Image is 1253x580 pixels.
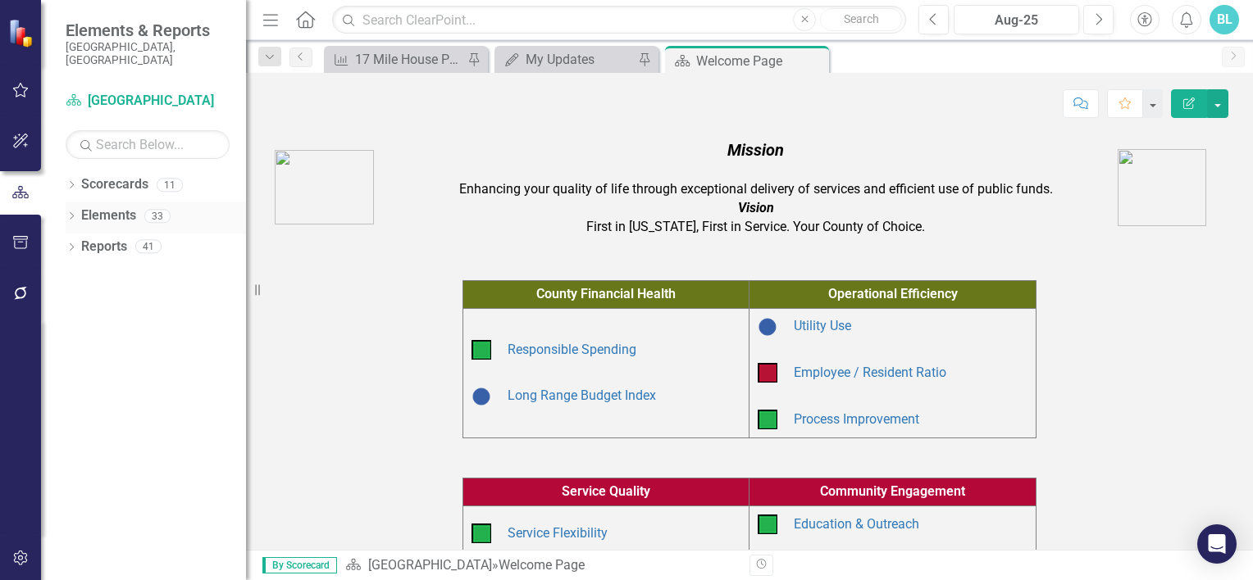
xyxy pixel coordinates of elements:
div: Aug-25 [959,11,1073,30]
div: My Updates [526,49,634,70]
em: Mission [727,140,784,160]
img: Baselining [758,317,777,337]
small: [GEOGRAPHIC_DATA], [GEOGRAPHIC_DATA] [66,40,230,67]
input: Search ClearPoint... [332,6,906,34]
img: Below Plan [758,363,777,383]
div: 41 [135,240,162,254]
a: Education & Outreach [794,516,919,532]
td: Enhancing your quality of life through exceptional delivery of services and efficient use of publ... [399,134,1114,241]
a: [GEOGRAPHIC_DATA] [66,92,230,111]
div: Open Intercom Messenger [1197,524,1237,564]
span: Search [844,12,879,25]
span: County Financial Health [536,286,676,301]
img: On Target [472,523,491,543]
input: Search Below... [66,130,230,159]
span: Elements & Reports [66,20,230,40]
a: Long Range Budget Index [508,387,656,403]
span: By Scorecard [262,557,337,573]
button: Aug-25 [954,5,1079,34]
a: Responsible Spending [508,342,636,357]
a: Process Improvement [794,411,919,427]
div: 33 [144,209,171,223]
img: AA%20logo.png [1118,149,1206,226]
a: Employee / Resident Ratio [794,365,946,380]
a: Elements [81,206,136,225]
a: My Updates [499,49,634,70]
img: On Target [758,410,777,429]
a: [GEOGRAPHIC_DATA] [368,557,492,573]
a: 17 Mile House Programming [328,49,463,70]
span: Operational Efficiency [828,286,958,301]
span: Service Quality [562,483,650,499]
div: Welcome Page [499,557,585,573]
a: Utility Use [794,318,851,333]
div: 17 Mile House Programming [355,49,463,70]
a: Reports [81,238,127,256]
img: On Target [472,340,491,360]
a: Scorecards [81,175,148,194]
img: On Target [758,514,777,534]
button: Search [820,8,902,31]
img: ClearPoint Strategy [8,19,37,48]
div: Welcome Page [696,51,825,71]
img: Baselining [472,387,491,406]
button: BL [1210,5,1239,34]
a: Service Flexibility [508,525,608,541]
span: Community Engagement [820,483,965,499]
div: 11 [157,178,183,192]
img: AC_Logo.png [275,150,374,224]
div: » [345,556,737,575]
em: Vision [738,200,774,215]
